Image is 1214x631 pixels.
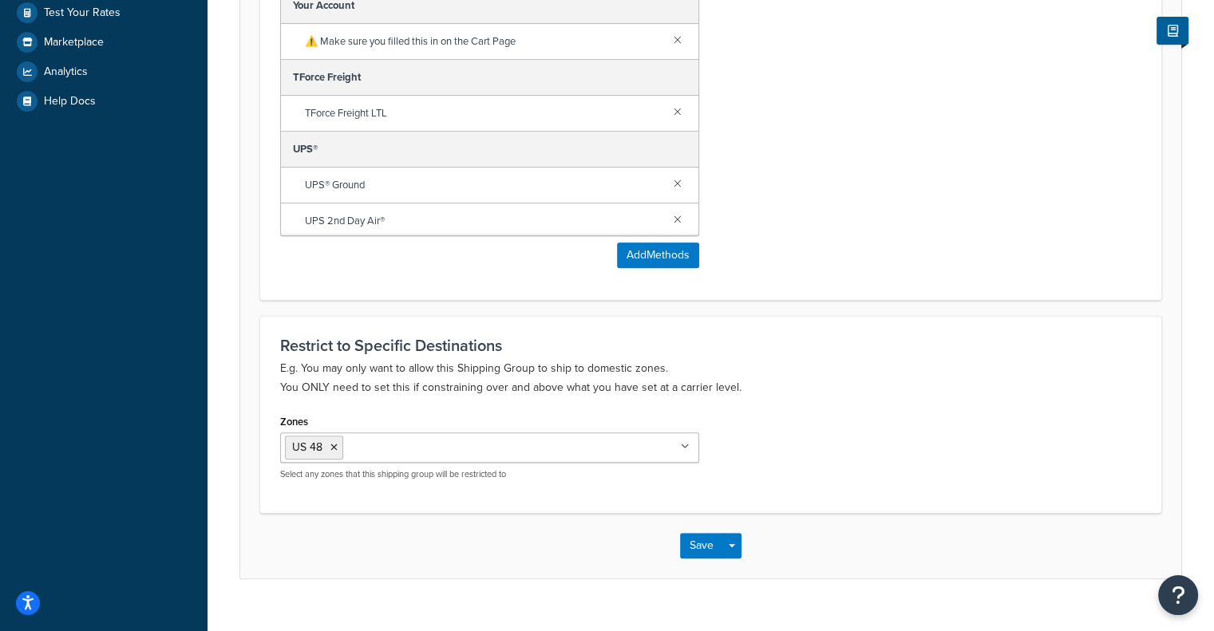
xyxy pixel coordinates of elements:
button: AddMethods [617,243,699,268]
span: Help Docs [44,95,96,108]
div: UPS® [281,132,698,168]
span: UPS 2nd Day Air® [305,210,661,232]
button: Save [680,533,723,558]
div: TForce Freight [281,60,698,96]
label: Zones [280,416,308,428]
span: UPS® Ground [305,174,661,196]
a: Help Docs [12,87,196,116]
button: Show Help Docs [1157,17,1188,45]
span: Marketplace [44,36,104,49]
p: Select any zones that this shipping group will be restricted to [280,468,699,480]
span: TForce Freight LTL [305,102,661,124]
a: Marketplace [12,28,196,57]
span: ⚠️ Make sure you filled this in on the Cart Page [305,30,661,53]
span: US 48 [292,439,322,456]
a: Analytics [12,57,196,86]
button: Open Resource Center [1158,575,1198,615]
span: Analytics [44,65,88,79]
h3: Restrict to Specific Destinations [280,337,1141,354]
p: E.g. You may only want to allow this Shipping Group to ship to domestic zones. You ONLY need to s... [280,359,1141,397]
span: Test Your Rates [44,6,121,20]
